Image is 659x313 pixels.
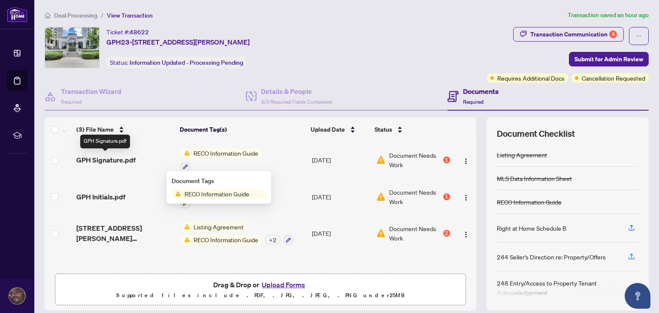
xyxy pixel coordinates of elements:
[371,117,451,141] th: Status
[130,59,243,66] span: Information Updated - Processing Pending
[497,73,565,83] span: Requires Additional Docs
[106,57,247,68] div: Status:
[513,27,624,42] button: Transaction Communication4
[463,194,469,201] img: Logo
[389,224,441,243] span: Document Needs Work
[307,117,371,141] th: Upload Date
[463,99,484,105] span: Required
[389,150,441,169] span: Document Needs Work
[7,6,27,22] img: logo
[76,155,136,165] span: GPH Signature.pdf
[130,28,149,36] span: 48622
[463,86,499,96] h4: Documents
[106,27,149,37] div: Ticket #:
[376,192,386,202] img: Document Status
[443,230,450,237] div: 2
[375,125,392,134] span: Status
[106,37,250,47] span: GPH23-[STREET_ADDRESS][PERSON_NAME]
[61,99,82,105] span: Required
[497,150,547,160] div: Listing Agreement
[530,27,617,41] div: Transaction Communication
[261,86,332,96] h4: Details & People
[376,155,386,165] img: Document Status
[497,278,618,297] div: 248 Entry/Access to Property Tenant Acknowledgement
[569,52,649,66] button: Submit for Admin Review
[190,222,247,232] span: Listing Agreement
[568,10,649,20] article: Transaction saved an hour ago
[574,52,643,66] span: Submit for Admin Review
[463,158,469,165] img: Logo
[54,12,97,19] span: Deal Processing
[376,229,386,238] img: Document Status
[61,86,121,96] h4: Transaction Wizard
[497,197,562,207] div: RECO Information Guide
[582,73,645,83] span: Cancellation Requested
[459,190,473,204] button: Logo
[181,148,262,172] button: Status IconRECO Information Guide
[311,125,345,134] span: Upload Date
[389,187,441,206] span: Document Needs Work
[497,252,606,262] div: 244 Seller’s Direction re: Property/Offers
[181,222,190,232] img: Status Icon
[190,148,262,158] span: RECO Information Guide
[172,189,181,199] img: Status Icon
[459,153,473,167] button: Logo
[55,274,466,306] span: Drag & Drop orUpload FormsSupported files include .PDF, .JPG, .JPEG, .PNG under25MB
[497,223,566,233] div: Right at Home Schedule B
[443,193,450,200] div: 1
[181,222,293,245] button: Status IconListing AgreementStatus IconRECO Information Guide+2
[45,27,99,68] img: IMG-C12261248_1.jpg
[181,235,190,244] img: Status Icon
[213,279,308,290] span: Drag & Drop or
[9,288,25,304] img: Profile Icon
[76,125,114,134] span: (3) File Name
[308,215,373,252] td: [DATE]
[73,117,176,141] th: (3) File Name
[261,99,332,105] span: 3/3 Required Fields Completed
[308,141,373,178] td: [DATE]
[76,192,125,202] span: GPH Initials.pdf
[181,148,190,158] img: Status Icon
[636,33,642,39] span: ellipsis
[190,235,262,244] span: RECO Information Guide
[259,279,308,290] button: Upload Forms
[497,128,575,140] span: Document Checklist
[308,178,373,215] td: [DATE]
[76,223,174,244] span: [STREET_ADDRESS][PERSON_NAME] GPH23_2025-08-14 12_31_13.pdf
[181,189,253,199] span: RECO Information Guide
[172,176,266,186] div: Document Tags
[60,290,460,301] p: Supported files include .PDF, .JPG, .JPEG, .PNG under 25 MB
[45,12,51,18] span: home
[459,226,473,240] button: Logo
[80,135,130,148] div: GPH Signature.pdf
[463,231,469,238] img: Logo
[497,174,572,183] div: MLS Data Information Sheet
[101,10,103,20] li: /
[107,12,153,19] span: View Transaction
[443,156,450,163] div: 1
[609,30,617,38] div: 4
[625,283,650,309] button: Open asap
[265,235,280,244] div: + 2
[176,117,307,141] th: Document Tag(s)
